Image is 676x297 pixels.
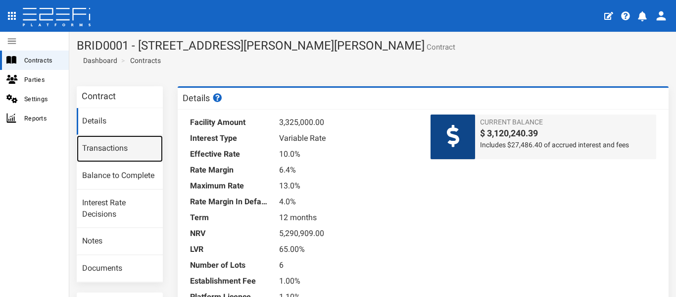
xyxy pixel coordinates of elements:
span: Settings [24,93,61,105]
h1: BRID0001 - [STREET_ADDRESS][PERSON_NAME][PERSON_NAME] [77,39,669,52]
dd: 6.4% [279,162,416,178]
dd: 3,325,000.00 [279,115,416,130]
dt: Rate Margin [190,162,269,178]
dd: 4.0% [279,194,416,210]
dt: Number of Lots [190,257,269,273]
span: Dashboard [79,57,117,64]
span: Includes $27,486.40 of accrued interest and fees [480,140,651,150]
h3: Details [183,93,223,103]
a: Notes [77,228,163,255]
a: Contracts [130,56,161,65]
span: $ 3,120,240.39 [480,127,651,140]
a: Documents [77,255,163,282]
dt: Facility Amount [190,115,269,130]
dt: Maximum Rate [190,178,269,194]
dt: Term [190,210,269,226]
dd: 12 months [279,210,416,226]
span: Parties [24,74,61,85]
dd: 5,290,909.00 [279,226,416,241]
dt: Rate Margin In Default [190,194,269,210]
dd: 65.00% [279,241,416,257]
a: Details [77,108,163,135]
dd: Variable Rate [279,130,416,146]
h3: Contract [82,92,116,101]
a: Dashboard [79,56,117,65]
span: Contracts [24,55,61,66]
a: Transactions [77,135,163,162]
dt: LVR [190,241,269,257]
span: Current Balance [480,117,651,127]
a: Balance to Complete [77,163,163,189]
dd: 10.0% [279,146,416,162]
dt: Interest Type [190,130,269,146]
dd: 13.0% [279,178,416,194]
dt: NRV [190,226,269,241]
small: Contract [425,44,455,51]
span: Reports [24,113,61,124]
a: Interest Rate Decisions [77,190,163,228]
dt: Effective Rate [190,146,269,162]
dd: 1.00% [279,273,416,289]
dd: 6 [279,257,416,273]
dt: Establishment Fee [190,273,269,289]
